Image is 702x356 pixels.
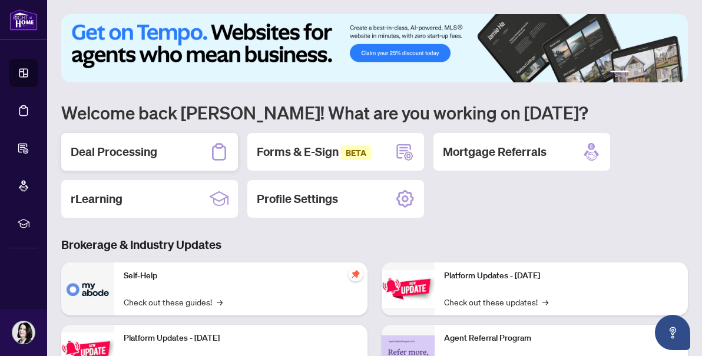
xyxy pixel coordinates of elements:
[61,262,114,315] img: Self-Help
[444,270,678,282] p: Platform Updates - [DATE]
[634,71,638,75] button: 2
[217,295,223,308] span: →
[349,267,363,281] span: pushpin
[124,270,358,282] p: Self-Help
[61,101,688,124] h1: Welcome back [PERSON_NAME]! What are you working on [DATE]?
[444,295,548,308] a: Check out these updates!→
[382,270,435,307] img: Platform Updates - June 23, 2025
[655,315,690,350] button: Open asap
[12,321,35,344] img: Profile Icon
[71,144,157,160] h2: Deal Processing
[671,71,676,75] button: 6
[257,191,338,207] h2: Profile Settings
[662,71,667,75] button: 5
[124,332,358,345] p: Platform Updates - [DATE]
[61,14,688,82] img: Slide 0
[9,9,38,31] img: logo
[124,295,223,308] a: Check out these guides!→
[341,145,371,160] span: BETA
[443,144,547,160] h2: Mortgage Referrals
[61,237,688,253] h3: Brokerage & Industry Updates
[257,144,371,159] span: Forms & E-Sign
[610,71,629,75] button: 1
[653,71,657,75] button: 4
[643,71,648,75] button: 3
[542,295,548,308] span: →
[444,332,678,345] p: Agent Referral Program
[71,191,122,207] h2: rLearning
